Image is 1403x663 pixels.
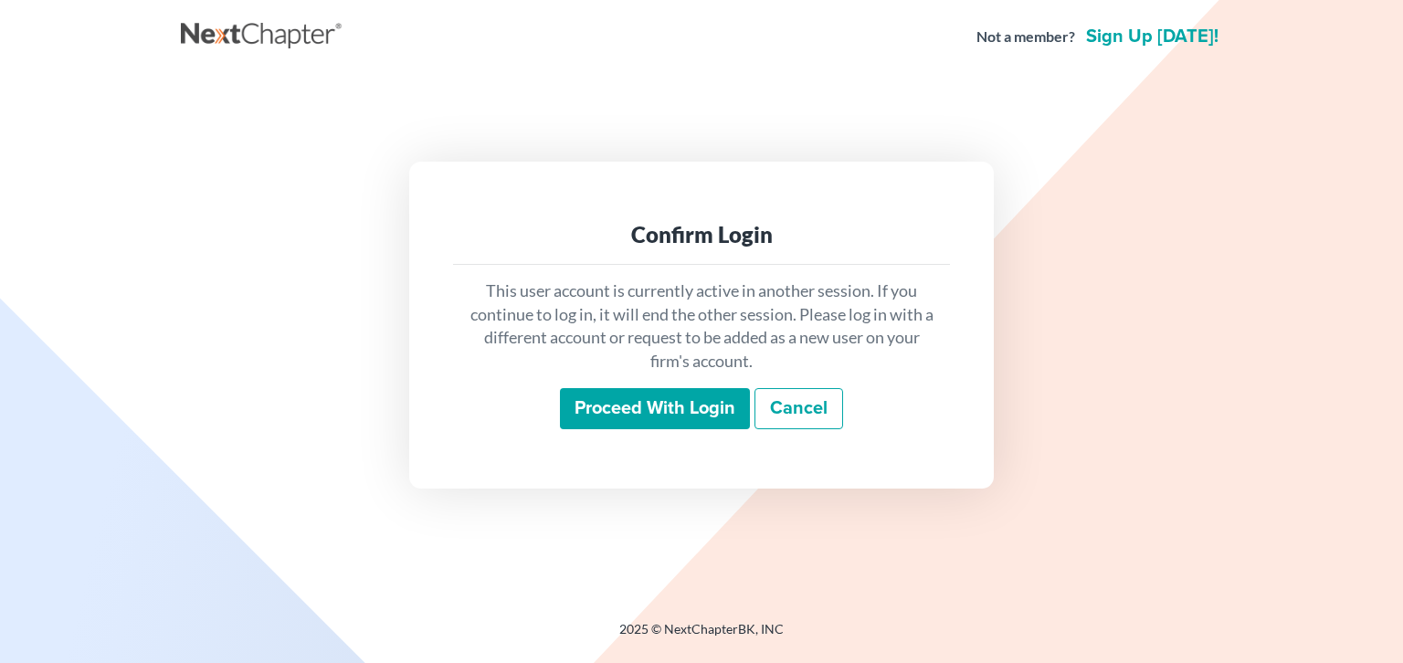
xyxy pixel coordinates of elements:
strong: Not a member? [976,26,1075,47]
a: Sign up [DATE]! [1082,27,1222,46]
div: 2025 © NextChapterBK, INC [181,620,1222,653]
p: This user account is currently active in another session. If you continue to log in, it will end ... [468,279,935,374]
div: Confirm Login [468,220,935,249]
a: Cancel [754,388,843,430]
input: Proceed with login [560,388,750,430]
